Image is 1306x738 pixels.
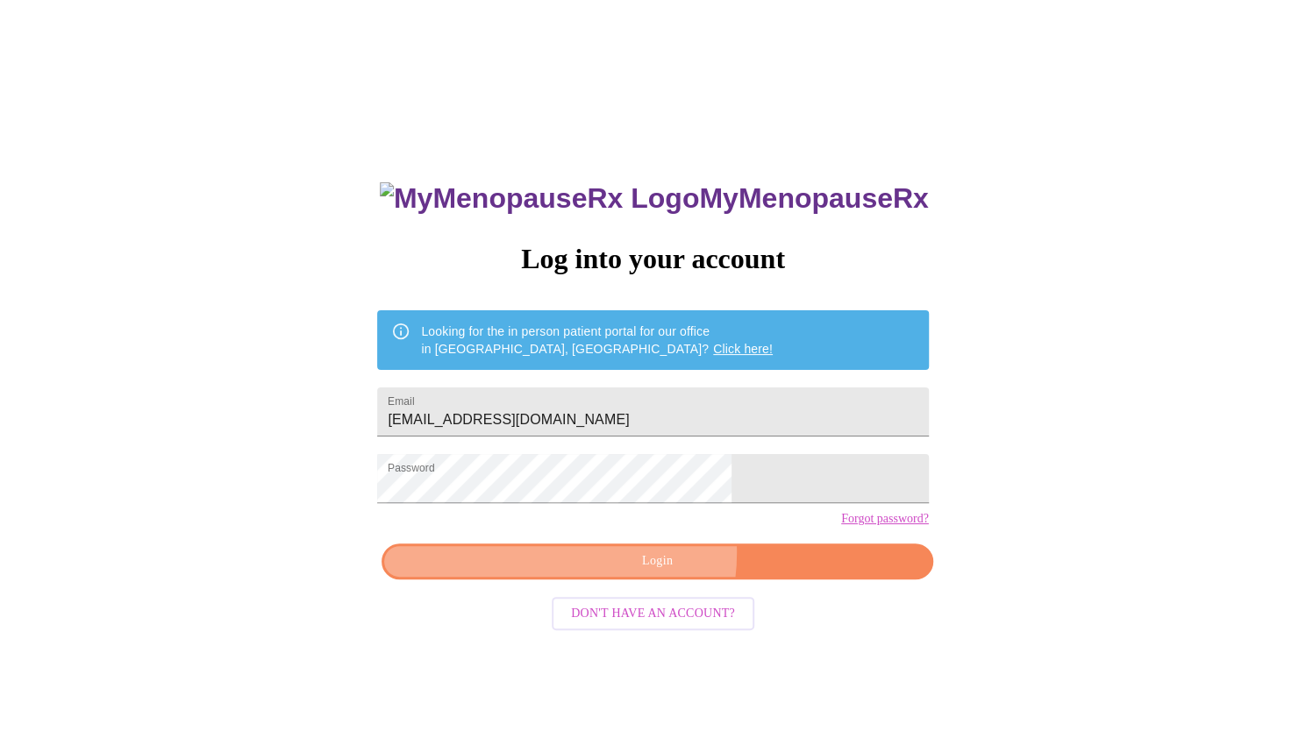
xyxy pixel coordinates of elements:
[713,342,773,356] a: Click here!
[547,605,759,620] a: Don't have an account?
[571,603,735,625] span: Don't have an account?
[402,550,912,572] span: Login
[380,182,699,215] img: MyMenopauseRx Logo
[421,316,773,365] div: Looking for the in person patient portal for our office in [GEOGRAPHIC_DATA], [GEOGRAPHIC_DATA]?
[377,243,928,275] h3: Log into your account
[380,182,929,215] h3: MyMenopauseRx
[552,597,754,631] button: Don't have an account?
[841,512,929,526] a: Forgot password?
[382,543,932,579] button: Login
